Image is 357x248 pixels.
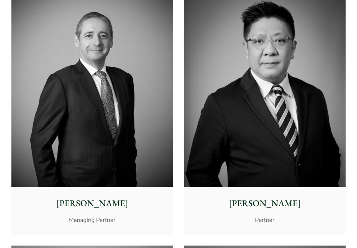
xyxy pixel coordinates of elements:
p: [PERSON_NAME] [189,197,341,210]
p: Managing Partner [16,215,168,224]
p: Partner [189,215,341,224]
p: [PERSON_NAME] [16,197,168,210]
